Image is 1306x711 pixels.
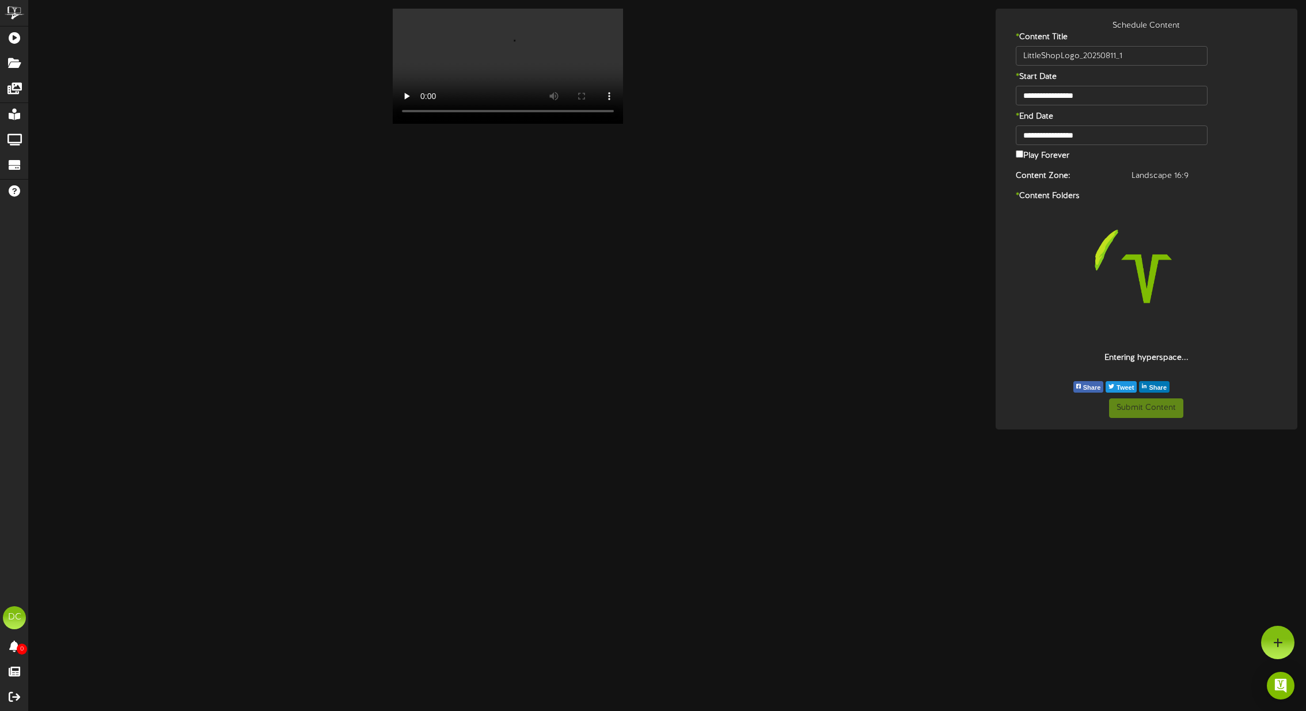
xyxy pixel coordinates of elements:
span: Share [1146,382,1169,394]
div: DC [3,606,26,629]
span: Share [1081,382,1103,394]
button: Submit Content [1109,398,1183,418]
label: End Date [1007,111,1193,123]
input: Title of this Content [1016,46,1208,66]
input: Play Forever [1016,150,1023,158]
button: Tweet [1106,381,1137,393]
label: Content Zone: [1007,170,1123,182]
label: Start Date [1007,71,1193,83]
button: Share [1073,381,1104,393]
div: Schedule Content [999,20,1295,32]
strong: Entering hyperspace... [1104,353,1189,362]
button: Share [1139,381,1170,393]
div: Open Intercom Messenger [1267,672,1294,699]
label: Play Forever [1016,148,1069,162]
div: Landscape 16:9 [1123,170,1286,182]
span: Tweet [1114,382,1136,394]
video: Your browser does not support HTML5 video. [393,9,623,124]
span: 0 [17,644,27,655]
label: Content Folders [1007,191,1286,202]
label: Content Title [1007,32,1193,43]
img: loading-spinner-3.png [1073,205,1220,352]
